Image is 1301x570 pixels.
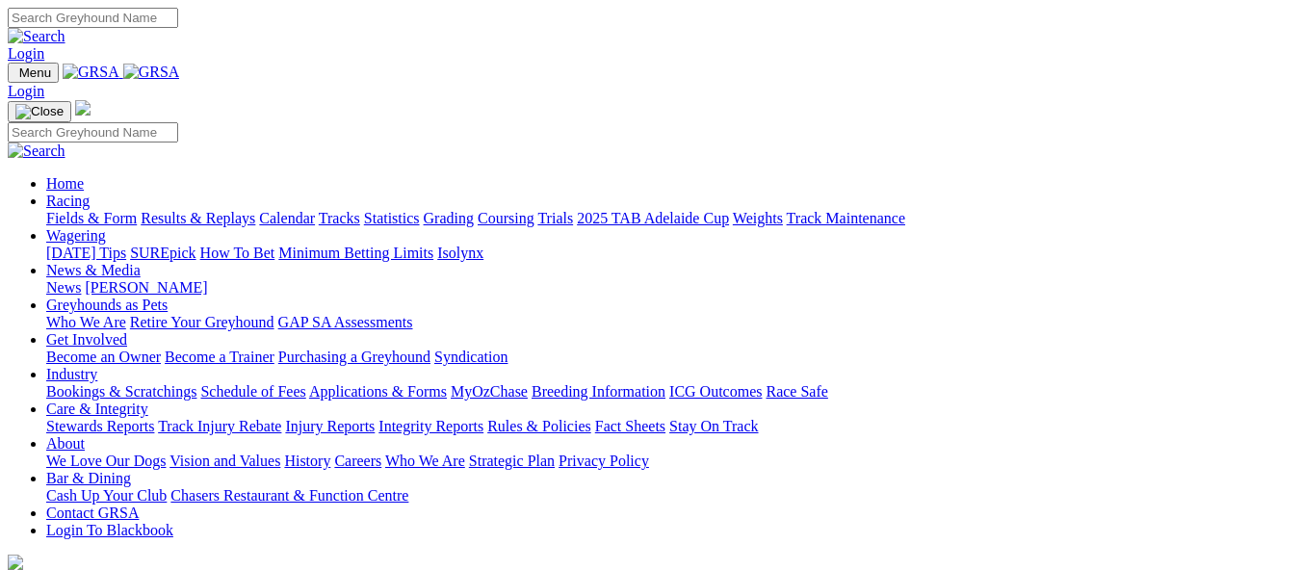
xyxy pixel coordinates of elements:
[46,314,126,330] a: Who We Are
[46,175,84,192] a: Home
[46,279,1293,297] div: News & Media
[334,453,381,469] a: Careers
[200,383,305,400] a: Schedule of Fees
[309,383,447,400] a: Applications & Forms
[46,487,167,504] a: Cash Up Your Club
[259,210,315,226] a: Calendar
[278,245,433,261] a: Minimum Betting Limits
[577,210,729,226] a: 2025 TAB Adelaide Cup
[451,383,528,400] a: MyOzChase
[46,262,141,278] a: News & Media
[8,63,59,83] button: Toggle navigation
[46,401,148,417] a: Care & Integrity
[46,314,1293,331] div: Greyhounds as Pets
[434,349,507,365] a: Syndication
[46,210,137,226] a: Fields & Form
[669,418,758,434] a: Stay On Track
[537,210,573,226] a: Trials
[46,193,90,209] a: Racing
[559,453,649,469] a: Privacy Policy
[285,418,375,434] a: Injury Reports
[75,100,91,116] img: logo-grsa-white.png
[8,28,65,45] img: Search
[469,453,555,469] a: Strategic Plan
[478,210,534,226] a: Coursing
[595,418,665,434] a: Fact Sheets
[424,210,474,226] a: Grading
[766,383,827,400] a: Race Safe
[169,453,280,469] a: Vision and Values
[8,83,44,99] a: Login
[8,142,65,160] img: Search
[141,210,255,226] a: Results & Replays
[8,555,23,570] img: logo-grsa-white.png
[130,314,274,330] a: Retire Your Greyhound
[8,101,71,122] button: Toggle navigation
[378,418,483,434] a: Integrity Reports
[46,279,81,296] a: News
[46,297,168,313] a: Greyhounds as Pets
[46,383,1293,401] div: Industry
[532,383,665,400] a: Breeding Information
[46,383,196,400] a: Bookings & Scratchings
[46,418,154,434] a: Stewards Reports
[364,210,420,226] a: Statistics
[46,470,131,486] a: Bar & Dining
[200,245,275,261] a: How To Bet
[787,210,905,226] a: Track Maintenance
[165,349,274,365] a: Become a Trainer
[46,349,1293,366] div: Get Involved
[278,349,430,365] a: Purchasing a Greyhound
[8,122,178,142] input: Search
[85,279,207,296] a: [PERSON_NAME]
[8,8,178,28] input: Search
[284,453,330,469] a: History
[46,453,166,469] a: We Love Our Dogs
[46,349,161,365] a: Become an Owner
[19,65,51,80] span: Menu
[278,314,413,330] a: GAP SA Assessments
[46,331,127,348] a: Get Involved
[123,64,180,81] img: GRSA
[733,210,783,226] a: Weights
[46,245,1293,262] div: Wagering
[158,418,281,434] a: Track Injury Rebate
[46,210,1293,227] div: Racing
[8,45,44,62] a: Login
[170,487,408,504] a: Chasers Restaurant & Function Centre
[46,505,139,521] a: Contact GRSA
[487,418,591,434] a: Rules & Policies
[669,383,762,400] a: ICG Outcomes
[46,227,106,244] a: Wagering
[437,245,483,261] a: Isolynx
[130,245,195,261] a: SUREpick
[46,435,85,452] a: About
[46,453,1293,470] div: About
[63,64,119,81] img: GRSA
[319,210,360,226] a: Tracks
[46,487,1293,505] div: Bar & Dining
[46,418,1293,435] div: Care & Integrity
[46,366,97,382] a: Industry
[15,104,64,119] img: Close
[385,453,465,469] a: Who We Are
[46,245,126,261] a: [DATE] Tips
[46,522,173,538] a: Login To Blackbook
